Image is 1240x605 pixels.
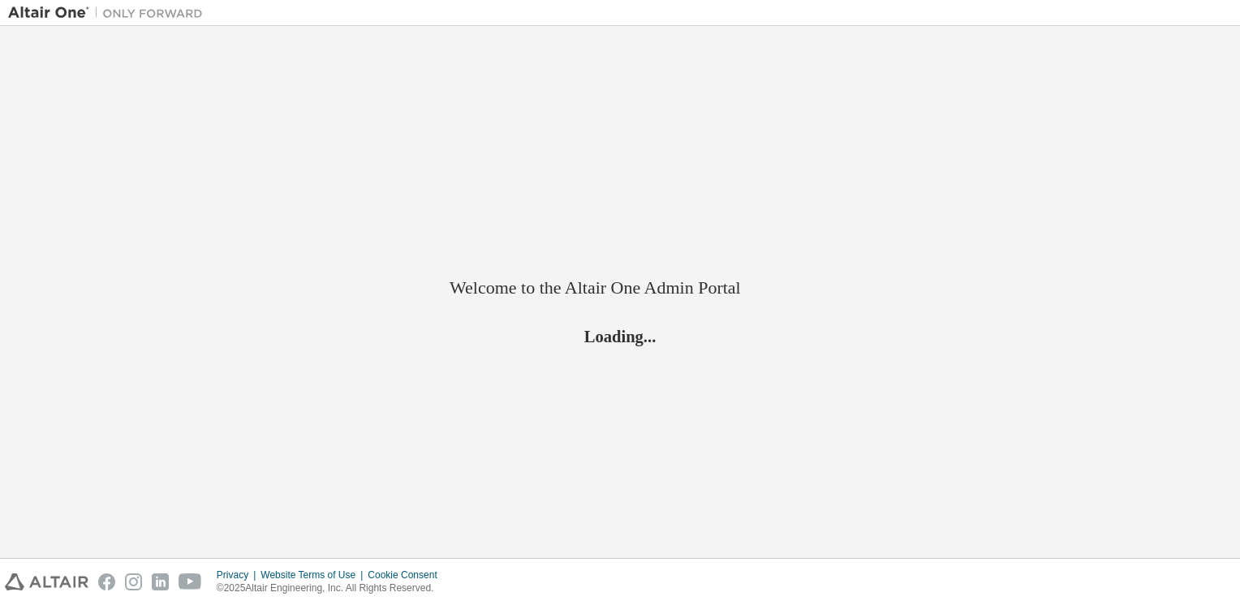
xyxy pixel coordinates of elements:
img: instagram.svg [125,573,142,590]
div: Website Terms of Use [260,569,368,581]
h2: Loading... [450,326,790,347]
h2: Welcome to the Altair One Admin Portal [450,277,790,299]
p: © 2025 Altair Engineering, Inc. All Rights Reserved. [217,581,447,595]
img: altair_logo.svg [5,573,88,590]
div: Privacy [217,569,260,581]
img: Altair One [8,5,211,21]
img: facebook.svg [98,573,115,590]
img: linkedin.svg [152,573,169,590]
img: youtube.svg [179,573,202,590]
div: Cookie Consent [368,569,446,581]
